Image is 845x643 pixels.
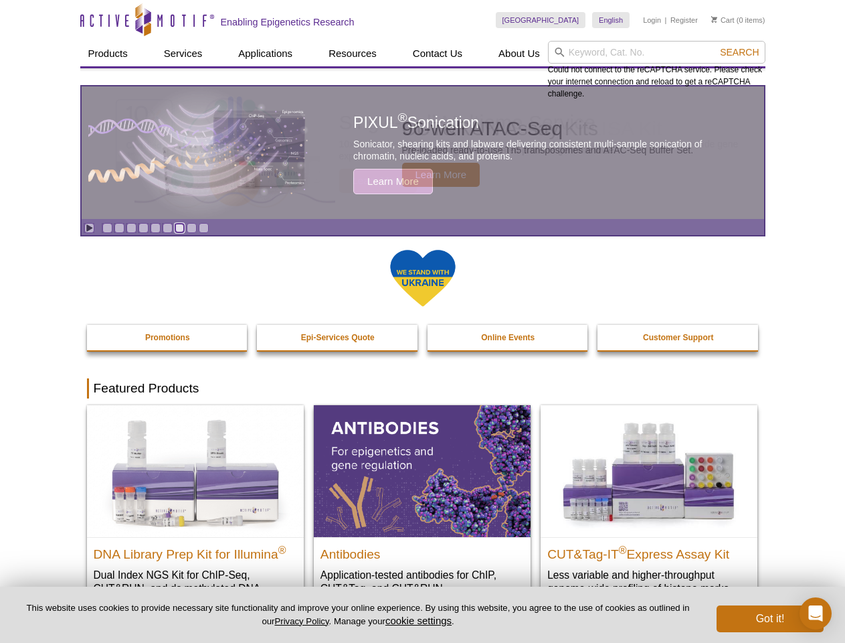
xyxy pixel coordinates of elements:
img: CUT&Tag-IT® Express Assay Kit [541,405,757,537]
button: Got it! [717,605,824,632]
a: Privacy Policy [274,616,328,626]
a: Go to slide 8 [187,223,197,233]
h2: CUT&Tag-IT Express Assay Kit [547,541,751,561]
p: Dual Index NGS Kit for ChIP-Seq, CUT&RUN, and ds methylated DNA assays. [94,568,297,609]
a: Go to slide 7 [175,223,185,233]
p: This website uses cookies to provide necessary site functionality and improve your online experie... [21,602,694,628]
a: Online Events [428,325,589,350]
a: Products [80,41,136,66]
a: Services [156,41,211,66]
span: Search [720,47,759,58]
a: Customer Support [597,325,759,350]
p: Application-tested antibodies for ChIP, CUT&Tag, and CUT&RUN. [320,568,524,595]
strong: Customer Support [643,333,713,342]
a: About Us [490,41,548,66]
a: English [592,12,630,28]
sup: ® [278,544,286,555]
a: [GEOGRAPHIC_DATA] [496,12,586,28]
h2: DNA Library Prep Kit for Illumina [94,541,297,561]
a: Toggle autoplay [84,223,94,233]
a: Go to slide 6 [163,223,173,233]
button: cookie settings [385,615,452,626]
sup: ® [619,544,627,555]
button: Search [716,46,763,58]
a: Epi-Services Quote [257,325,419,350]
input: Keyword, Cat. No. [548,41,765,64]
img: DNA Library Prep Kit for Illumina [87,405,304,537]
a: Go to slide 5 [151,223,161,233]
a: Go to slide 2 [114,223,124,233]
h2: Featured Products [87,378,759,399]
img: All Antibodies [314,405,531,537]
li: (0 items) [711,12,765,28]
a: Cart [711,15,735,25]
a: DNA Library Prep Kit for Illumina DNA Library Prep Kit for Illumina® Dual Index NGS Kit for ChIP-... [87,405,304,622]
a: Applications [230,41,300,66]
strong: Online Events [481,333,535,342]
a: Resources [320,41,385,66]
a: Go to slide 9 [199,223,209,233]
div: Open Intercom Messenger [800,597,832,630]
a: Go to slide 3 [126,223,136,233]
a: Contact Us [405,41,470,66]
strong: Epi-Services Quote [301,333,375,342]
a: CUT&Tag-IT® Express Assay Kit CUT&Tag-IT®Express Assay Kit Less variable and higher-throughput ge... [541,405,757,608]
img: Your Cart [711,16,717,23]
a: Go to slide 1 [102,223,112,233]
h2: Antibodies [320,541,524,561]
p: Less variable and higher-throughput genome-wide profiling of histone marks​. [547,568,751,595]
div: Could not connect to the reCAPTCHA service. Please check your internet connection and reload to g... [548,41,765,100]
img: We Stand With Ukraine [389,248,456,308]
a: Promotions [87,325,249,350]
a: Go to slide 4 [138,223,149,233]
strong: Promotions [145,333,190,342]
a: Login [643,15,661,25]
h2: Enabling Epigenetics Research [221,16,355,28]
li: | [665,12,667,28]
a: All Antibodies Antibodies Application-tested antibodies for ChIP, CUT&Tag, and CUT&RUN. [314,405,531,608]
a: Register [670,15,698,25]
